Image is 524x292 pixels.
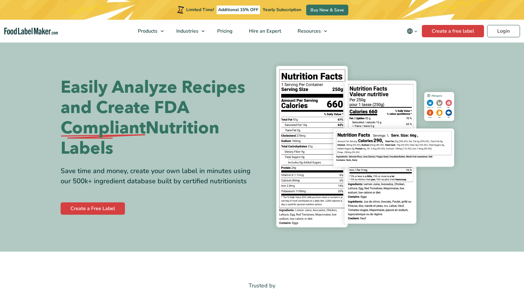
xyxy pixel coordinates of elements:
[290,20,330,43] a: Resources
[136,28,158,34] span: Products
[209,20,239,43] a: Pricing
[61,118,146,138] span: Compliant
[61,202,125,215] a: Create a Free Label
[130,20,167,43] a: Products
[422,25,484,37] a: Create a free label
[247,28,282,34] span: Hire an Expert
[186,7,214,13] span: Limited Time!
[168,20,208,43] a: Industries
[296,28,322,34] span: Resources
[61,166,258,186] div: Save time and money, create your own label in minutes using our 500k+ ingredient database built b...
[487,25,520,37] a: Login
[61,281,464,290] p: Trusted by
[215,28,233,34] span: Pricing
[61,77,258,159] h1: Easily Analyze Recipes and Create FDA Nutrition Labels
[241,20,288,43] a: Hire an Expert
[306,5,348,15] a: Buy Now & Save
[4,28,58,35] a: Food Label Maker homepage
[217,6,260,14] span: Additional 15% OFF
[174,28,199,34] span: Industries
[402,25,422,37] button: Change language
[263,7,301,13] span: Yearly Subscription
